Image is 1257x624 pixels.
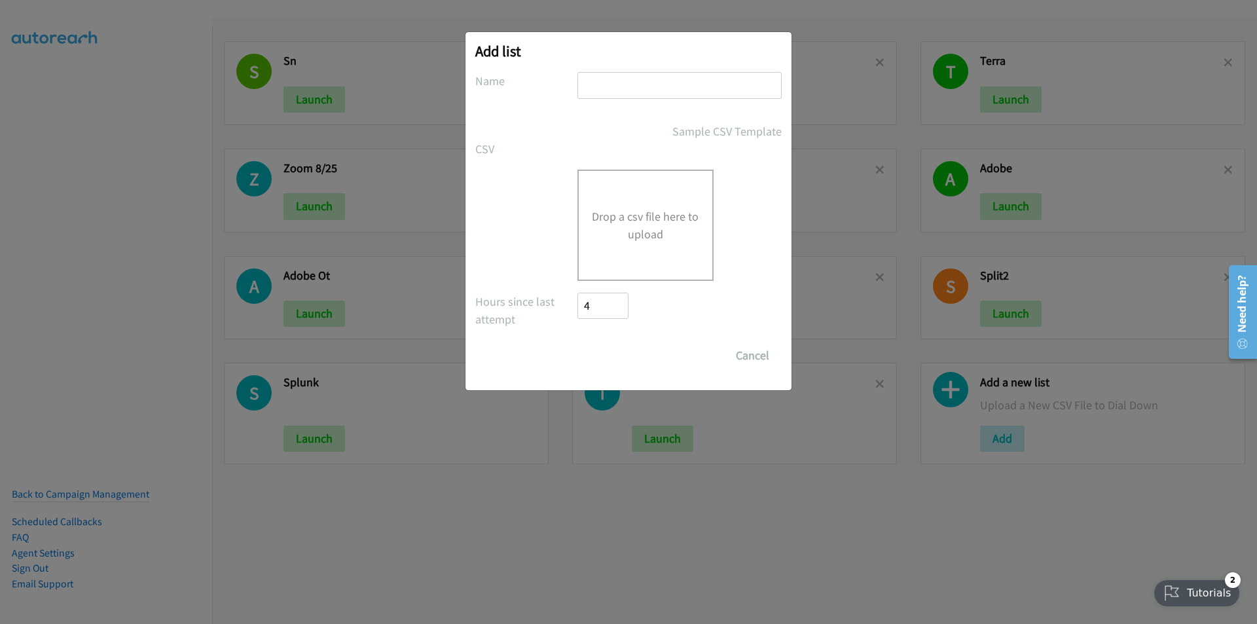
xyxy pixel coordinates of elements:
[723,342,782,369] button: Cancel
[475,42,782,60] h2: Add list
[475,72,577,90] label: Name
[1219,260,1257,364] iframe: Resource Center
[672,122,782,140] a: Sample CSV Template
[475,293,577,328] label: Hours since last attempt
[475,140,577,158] label: CSV
[592,208,699,243] button: Drop a csv file here to upload
[1146,567,1247,614] iframe: Checklist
